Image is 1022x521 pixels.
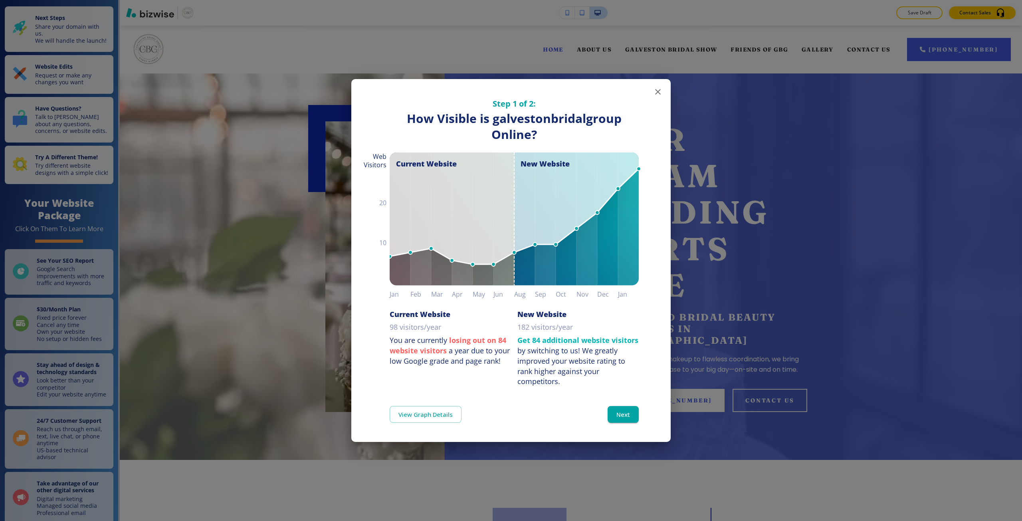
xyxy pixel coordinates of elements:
[597,289,618,300] h6: Dec
[390,335,511,366] p: You are currently a year due to your low Google grade and page rank!
[410,289,431,300] h6: Feb
[431,289,452,300] h6: Mar
[535,289,556,300] h6: Sep
[517,346,625,386] div: We greatly improved your website rating to rank higher against your competitors.
[517,322,573,333] p: 182 visitors/year
[390,322,441,333] p: 98 visitors/year
[517,309,566,319] h6: New Website
[390,289,410,300] h6: Jan
[390,335,506,355] strong: losing out on 84 website visitors
[576,289,597,300] h6: Nov
[390,309,450,319] h6: Current Website
[473,289,493,300] h6: May
[452,289,473,300] h6: Apr
[517,335,639,387] p: by switching to us!
[556,289,576,300] h6: Oct
[514,289,535,300] h6: Aug
[608,406,639,423] button: Next
[493,289,514,300] h6: Jun
[517,335,638,345] strong: Get 84 additional website visitors
[618,289,639,300] h6: Jan
[390,406,461,423] a: View Graph Details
